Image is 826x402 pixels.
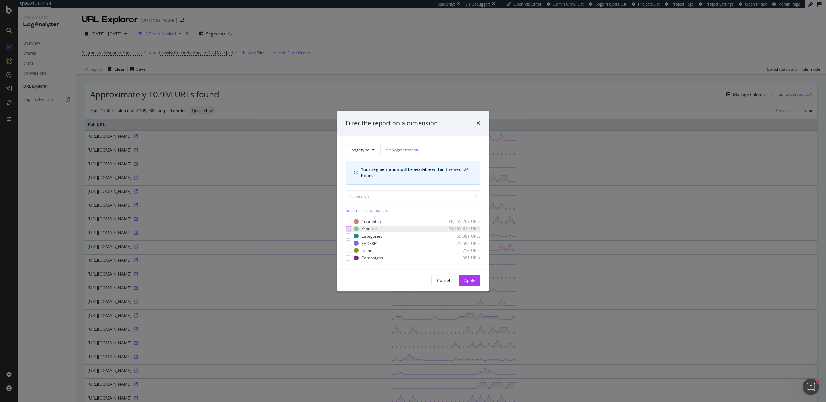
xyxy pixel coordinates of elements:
div: Campaigns [361,255,383,261]
div: 713 URLs [447,248,480,254]
div: Cancel [437,278,450,284]
div: home [361,248,372,254]
a: Edit Segmentation [383,146,419,153]
div: 78,855,267 URLs [447,219,480,225]
div: modal [337,111,489,292]
input: Search [346,190,480,202]
div: Products [361,226,378,232]
div: Select all data available [346,208,480,214]
div: #nomatch [361,219,381,225]
button: Apply [459,275,480,286]
div: 44,361,870 URLs [447,226,480,232]
div: Your segmentation will be available within the next 24 hours [361,166,472,179]
div: Filter the report on a dimension [346,119,438,128]
div: 55,381 URLs [447,233,480,239]
div: Apply [464,278,475,284]
div: times [476,119,480,128]
div: info banner [346,161,480,185]
span: pagetype [351,147,369,153]
div: Categories [361,233,382,239]
button: pagetype [346,144,381,155]
div: 381 URLs [447,255,480,261]
div: SEOSRP [361,240,377,246]
div: 21,596 URLs [447,240,480,246]
button: Cancel [431,275,456,286]
iframe: Intercom live chat [803,379,819,395]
